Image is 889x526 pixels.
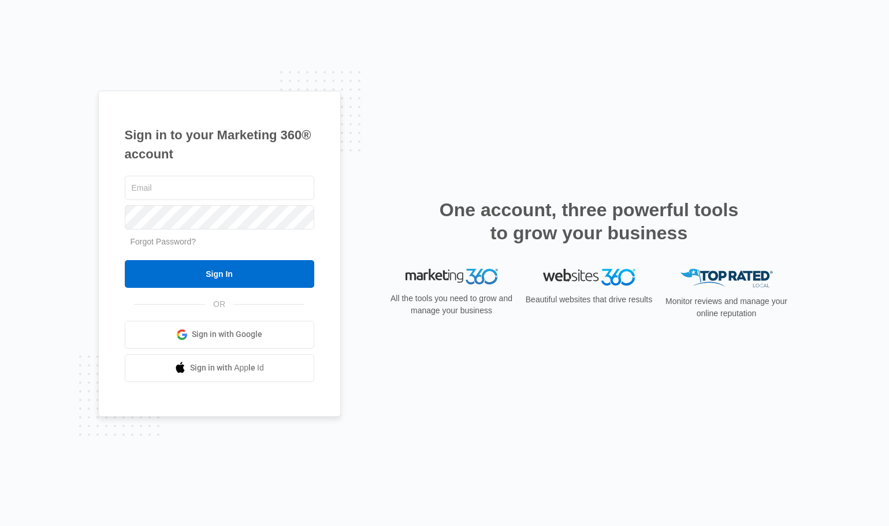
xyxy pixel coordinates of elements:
[525,294,654,306] p: Beautiful websites that drive results
[125,125,314,164] h1: Sign in to your Marketing 360® account
[205,298,233,310] span: OR
[125,321,314,349] a: Sign in with Google
[190,362,264,374] span: Sign in with Apple Id
[125,260,314,288] input: Sign In
[125,354,314,382] a: Sign in with Apple Id
[662,295,791,320] p: Monitor reviews and manage your online reputation
[436,198,742,245] h2: One account, three powerful tools to grow your business
[125,176,314,200] input: Email
[192,328,262,340] span: Sign in with Google
[387,292,516,317] p: All the tools you need to grow and manage your business
[406,269,498,285] img: Marketing 360
[680,269,773,288] img: Top Rated Local
[543,269,635,286] img: Websites 360
[131,237,196,246] a: Forgot Password?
